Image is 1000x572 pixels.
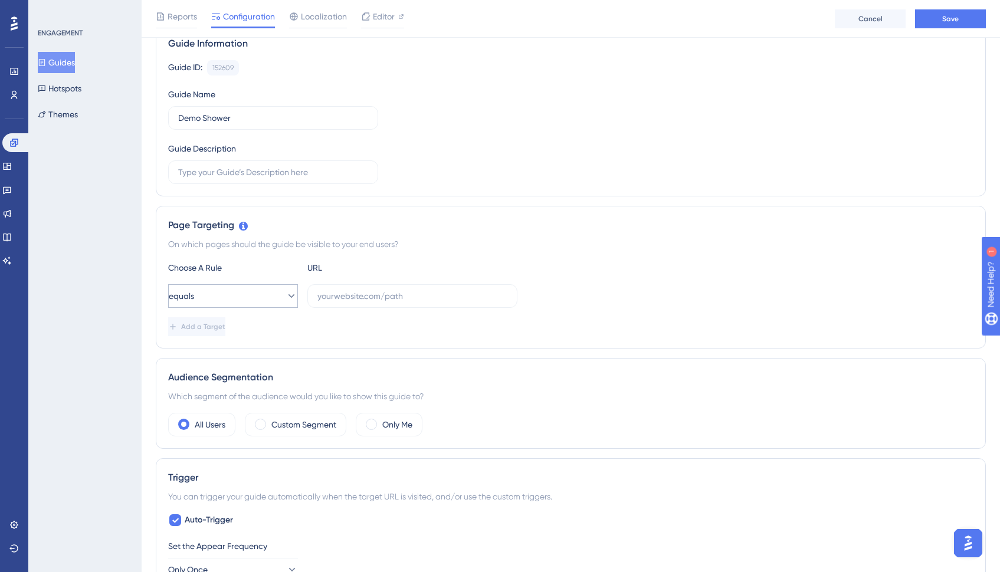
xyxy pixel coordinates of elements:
div: Audience Segmentation [168,370,973,384]
span: Need Help? [28,3,74,17]
label: Only Me [382,418,412,432]
button: Guides [38,52,75,73]
div: Trigger [168,471,973,485]
button: Hotspots [38,78,81,99]
div: Set the Appear Frequency [168,539,973,553]
button: Cancel [835,9,906,28]
div: Guide Description [168,142,236,156]
span: Cancel [858,14,883,24]
span: Editor [373,9,395,24]
div: Guide Name [168,87,215,101]
span: equals [169,289,194,303]
div: Which segment of the audience would you like to show this guide to? [168,389,973,403]
div: 152609 [212,63,234,73]
button: equals [168,284,298,308]
div: Guide Information [168,37,973,51]
div: URL [307,261,437,275]
button: Add a Target [168,317,225,336]
div: ENGAGEMENT [38,28,83,38]
input: Type your Guide’s Description here [178,166,368,179]
span: Configuration [223,9,275,24]
span: Auto-Trigger [185,513,233,527]
span: Reports [168,9,197,24]
div: Page Targeting [168,218,973,232]
button: Themes [38,104,78,125]
button: Save [915,9,986,28]
label: All Users [195,418,225,432]
div: Guide ID: [168,60,202,75]
input: yourwebsite.com/path [317,290,507,303]
div: 1 [82,6,86,15]
div: You can trigger your guide automatically when the target URL is visited, and/or use the custom tr... [168,489,973,504]
span: Save [942,14,959,24]
input: Type your Guide’s Name here [178,111,368,124]
div: Choose A Rule [168,261,298,275]
iframe: UserGuiding AI Assistant Launcher [950,525,986,561]
span: Localization [301,9,347,24]
label: Custom Segment [271,418,336,432]
div: On which pages should the guide be visible to your end users? [168,237,973,251]
span: Add a Target [181,322,225,331]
